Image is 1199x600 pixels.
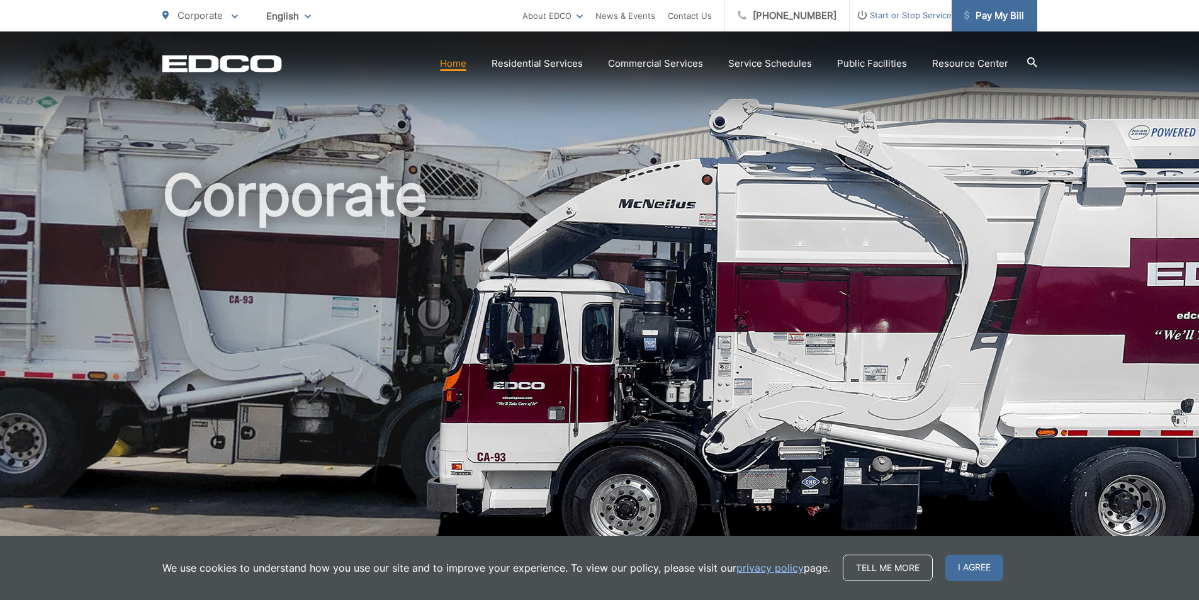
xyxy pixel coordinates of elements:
[257,5,320,27] span: English
[964,8,1024,23] span: Pay My Bill
[162,55,282,72] a: EDCD logo. Return to the homepage.
[440,56,466,71] a: Home
[668,8,712,23] a: Contact Us
[736,560,804,575] a: privacy policy
[177,9,223,21] span: Corporate
[162,164,1037,562] h1: Corporate
[843,555,933,581] a: Tell me more
[595,8,655,23] a: News & Events
[932,56,1008,71] a: Resource Center
[728,56,812,71] a: Service Schedules
[522,8,583,23] a: About EDCO
[492,56,583,71] a: Residential Services
[608,56,703,71] a: Commercial Services
[837,56,907,71] a: Public Facilities
[945,555,1003,581] span: I agree
[162,560,830,575] p: We use cookies to understand how you use our site and to improve your experience. To view our pol...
